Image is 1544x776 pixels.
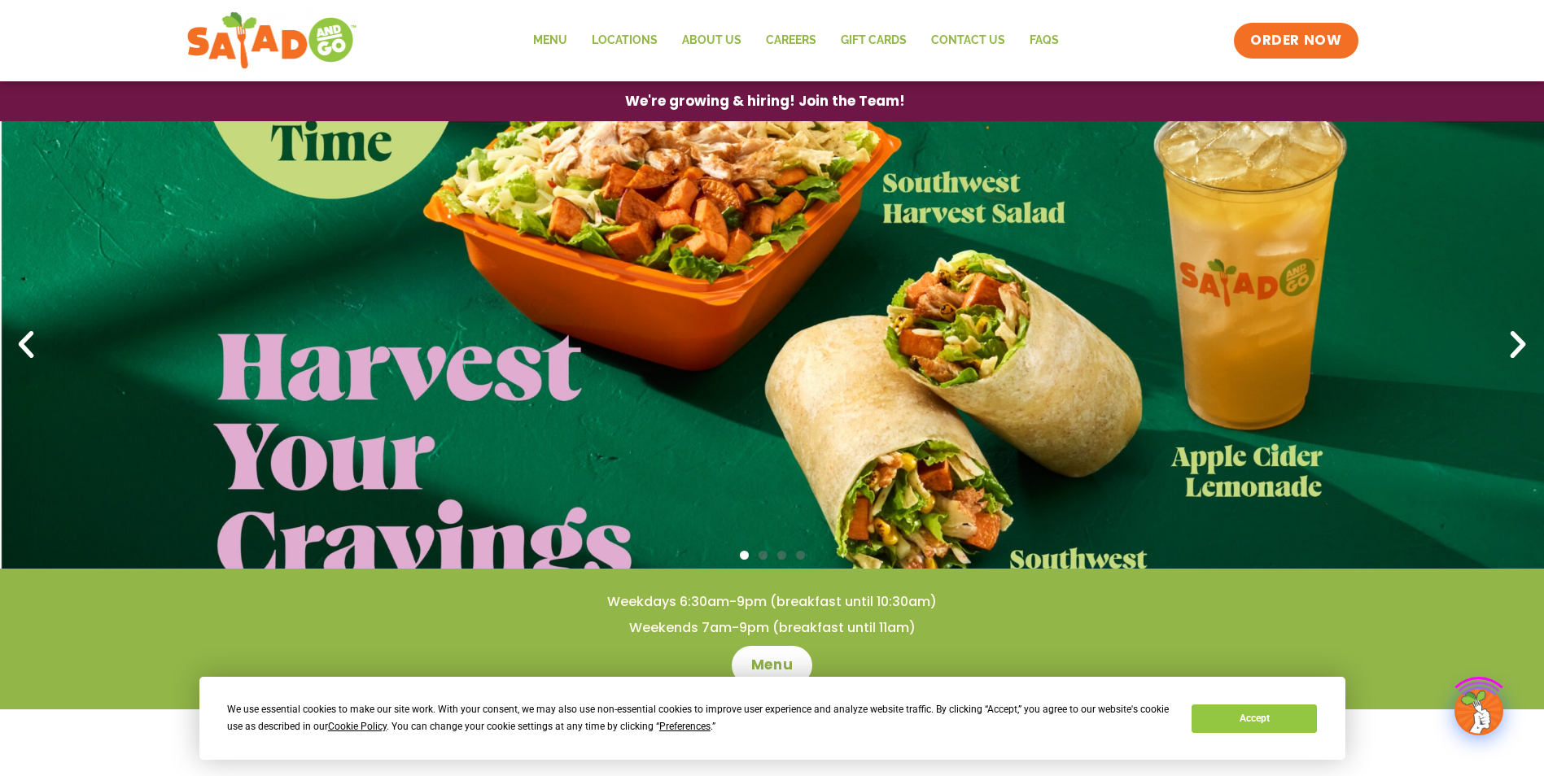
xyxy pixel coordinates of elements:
[227,701,1172,735] div: We use essential cookies to make our site work. With your consent, we may also use non-essential ...
[1017,22,1071,59] a: FAQs
[1192,704,1317,733] button: Accept
[521,22,580,59] a: Menu
[186,8,358,73] img: new-SAG-logo-768×292
[732,646,812,685] a: Menu
[740,551,749,560] span: Go to slide 1
[521,22,1071,59] nav: Menu
[754,22,829,59] a: Careers
[759,551,768,560] span: Go to slide 2
[33,619,1511,637] h4: Weekends 7am-9pm (breakfast until 11am)
[670,22,754,59] a: About Us
[1250,31,1341,50] span: ORDER NOW
[601,82,929,120] a: We're growing & hiring! Join the Team!
[751,656,793,675] span: Menu
[796,551,805,560] span: Go to slide 4
[580,22,670,59] a: Locations
[829,22,919,59] a: GIFT CARDS
[8,327,44,363] div: Previous slide
[919,22,1017,59] a: Contact Us
[777,551,786,560] span: Go to slide 3
[328,721,387,732] span: Cookie Policy
[1234,23,1358,59] a: ORDER NOW
[33,593,1511,611] h4: Weekdays 6:30am-9pm (breakfast until 10:30am)
[625,94,905,108] span: We're growing & hiring! Join the Team!
[199,677,1345,760] div: Cookie Consent Prompt
[1500,327,1536,363] div: Next slide
[659,721,711,732] span: Preferences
